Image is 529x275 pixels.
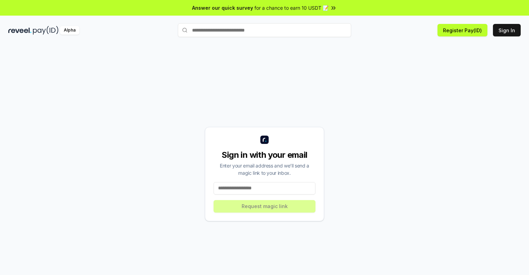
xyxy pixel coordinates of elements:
span: Answer our quick survey [192,4,253,11]
div: Enter your email address and we’ll send a magic link to your inbox. [214,162,315,177]
div: Sign in with your email [214,149,315,161]
img: reveel_dark [8,26,32,35]
span: for a chance to earn 10 USDT 📝 [254,4,329,11]
div: Alpha [60,26,79,35]
img: logo_small [260,136,269,144]
img: pay_id [33,26,59,35]
button: Sign In [493,24,521,36]
button: Register Pay(ID) [437,24,487,36]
